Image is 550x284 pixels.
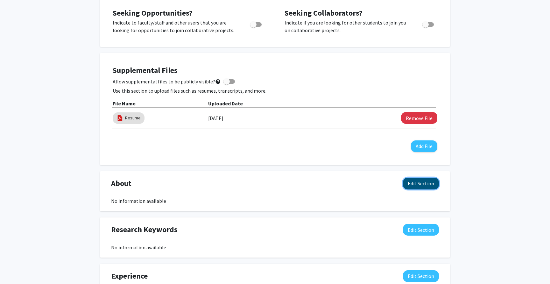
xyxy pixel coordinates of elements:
div: No information available [111,197,439,205]
h4: Supplemental Files [113,66,437,75]
span: Allow supplemental files to be publicly visible? [113,78,221,85]
button: Add File [411,140,437,152]
div: Toggle [248,19,265,28]
div: Toggle [420,19,437,28]
label: [DATE] [208,113,223,124]
button: Edit Experience [403,270,439,282]
button: Edit About [403,178,439,189]
button: Edit Research Keywords [403,224,439,236]
button: Remove Resume File [401,112,437,124]
p: Use this section to upload files such as resumes, transcripts, and more. [113,87,437,95]
b: File Name [113,100,136,107]
span: Seeking Opportunities? [113,8,193,18]
a: Resume [125,115,141,121]
mat-icon: help [215,78,221,85]
p: Indicate to faculty/staff and other users that you are looking for opportunities to join collabor... [113,19,238,34]
span: Seeking Collaborators? [285,8,363,18]
iframe: Chat [5,255,27,279]
span: Research Keywords [111,224,178,235]
div: No information available [111,244,439,251]
p: Indicate if you are looking for other students to join you on collaborative projects. [285,19,410,34]
b: Uploaded Date [208,100,243,107]
span: Experience [111,270,148,282]
span: About [111,178,131,189]
img: pdf_icon.png [116,115,123,122]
